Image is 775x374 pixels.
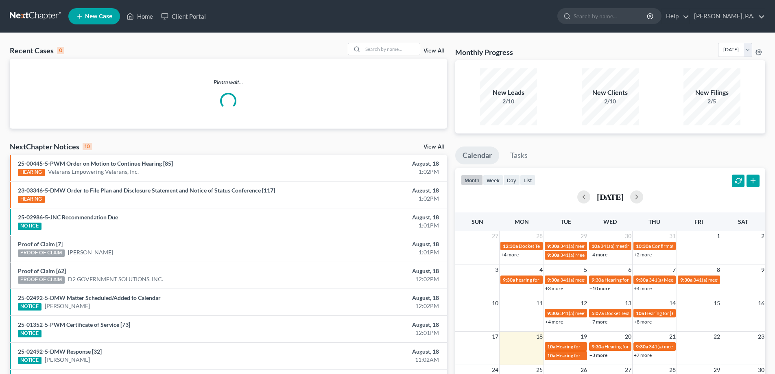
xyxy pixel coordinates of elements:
div: 12:02PM [304,275,439,283]
span: 341(a) Meeting for [PERSON_NAME] & [PERSON_NAME] [560,252,682,258]
span: 341(a) Meeting for [PERSON_NAME] [649,277,728,283]
span: 10a [636,310,644,316]
a: Calendar [455,147,499,164]
a: +4 more [501,252,519,258]
div: NextChapter Notices [10,142,92,151]
a: [PERSON_NAME], P.A. [690,9,765,24]
span: Thu [648,218,660,225]
div: 12:02PM [304,302,439,310]
span: 29 [580,231,588,241]
span: 9:30a [503,277,515,283]
span: 341(a) meeting for [PERSON_NAME] [560,243,639,249]
span: 9:30a [547,243,559,249]
div: August, 18 [304,213,439,221]
span: 5 [583,265,588,275]
span: 9:30a [592,277,604,283]
span: 9:30a [680,277,692,283]
span: 7 [672,265,677,275]
div: 1:01PM [304,248,439,256]
div: NOTICE [18,357,41,364]
span: Docket Text: for [PERSON_NAME] [605,310,677,316]
div: 2/10 [582,97,639,105]
span: 9:30a [636,343,648,350]
span: 11 [535,298,544,308]
div: August, 18 [304,321,439,329]
span: 3 [494,265,499,275]
span: 9:30a [636,277,648,283]
a: +4 more [589,252,607,258]
a: +3 more [589,352,607,358]
a: 25-02492-5-DMW Response [32] [18,348,102,355]
div: HEARING [18,169,45,176]
span: 341(a) meeting for [PERSON_NAME] Ms [560,277,646,283]
a: +4 more [634,285,652,291]
a: [PERSON_NAME] [68,248,113,256]
span: 341(a) meeting for [PERSON_NAME] [693,277,772,283]
div: HEARING [18,196,45,203]
span: 31 [668,231,677,241]
span: Tue [561,218,571,225]
div: 2/5 [683,97,740,105]
a: View All [424,48,444,54]
a: Proof of Claim [7] [18,241,63,247]
span: Docket Text: for [519,243,552,249]
a: Proof of Claim [62] [18,267,66,274]
div: New Clients [582,88,639,97]
span: 10a [547,352,555,359]
span: 9 [760,265,765,275]
a: Tasks [503,147,535,164]
button: list [520,175,535,186]
a: 25-02492-5-DMW Matter Scheduled/Added to Calendar [18,294,161,301]
div: August, 18 [304,186,439,195]
span: hearing for [516,277,539,283]
div: August, 18 [304,348,439,356]
div: NOTICE [18,330,41,337]
h2: [DATE] [597,192,624,201]
span: Wed [603,218,617,225]
span: 6 [627,265,632,275]
span: Sun [472,218,483,225]
span: 9:30a [547,277,559,283]
a: +10 more [589,285,610,291]
span: 9:30a [592,343,604,350]
span: 1 [716,231,721,241]
span: Hearing for [PERSON_NAME] [605,343,668,350]
span: 28 [535,231,544,241]
div: 1:01PM [304,221,439,230]
div: 2/10 [480,97,537,105]
a: +8 more [634,319,652,325]
span: 8 [716,265,721,275]
div: Recent Cases [10,46,64,55]
span: 10a [547,343,555,350]
div: August, 18 [304,267,439,275]
a: +7 more [634,352,652,358]
span: 12 [580,298,588,308]
div: August, 18 [304,294,439,302]
button: day [503,175,520,186]
span: Hearing for [PERSON_NAME] [605,277,668,283]
span: 14 [668,298,677,308]
div: 11:02AM [304,356,439,364]
span: 341(a) meeting for [PERSON_NAME] [600,243,679,249]
span: Hearing for [556,343,581,350]
span: 21 [668,332,677,341]
span: Mon [515,218,529,225]
a: 25-01352-5-PWM Certificate of Service [73] [18,321,130,328]
div: August, 18 [304,240,439,248]
a: Client Portal [157,9,210,24]
span: Hearing for [556,352,581,359]
input: Search by name... [363,43,420,55]
span: 10:30a [636,243,651,249]
span: 9:30a [547,310,559,316]
a: 25-00445-5-PWM Order on Motion to Continue Hearing [85] [18,160,173,167]
div: PROOF OF CLAIM [18,249,65,257]
span: 13 [624,298,632,308]
a: 23-03346-5-DMW Order to File Plan and Disclosure Statement and Notice of Status Conference [117] [18,187,275,194]
a: D2 GOVERNMENT SOLUTIONS, INC. [68,275,163,283]
div: New Filings [683,88,740,97]
span: New Case [85,13,112,20]
span: 16 [757,298,765,308]
div: NOTICE [18,303,41,311]
span: Confirmation hearing for [PERSON_NAME] [652,243,744,249]
a: Help [662,9,689,24]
